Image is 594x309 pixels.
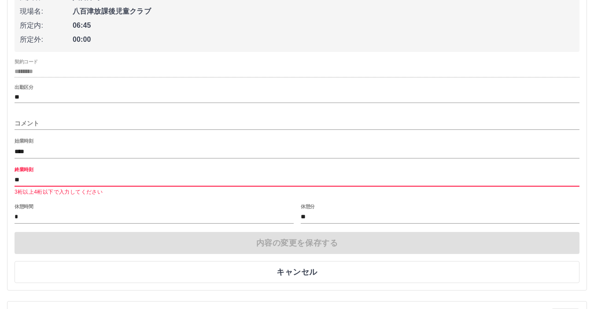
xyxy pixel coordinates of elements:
[15,203,33,210] label: 休憩時間
[15,138,33,144] label: 始業時刻
[15,188,579,197] p: 3桁以上4桁以下で入力してください
[20,6,73,17] span: 現場名:
[15,166,33,173] label: 終業時刻
[73,34,574,45] span: 00:00
[301,203,315,210] label: 休憩分
[73,6,574,17] span: 八百津放課後児童クラブ
[15,84,33,91] label: 出勤区分
[73,20,574,31] span: 06:45
[20,34,73,45] span: 所定外:
[20,20,73,31] span: 所定内:
[15,59,38,65] label: 契約コード
[15,261,579,283] button: キャンセル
